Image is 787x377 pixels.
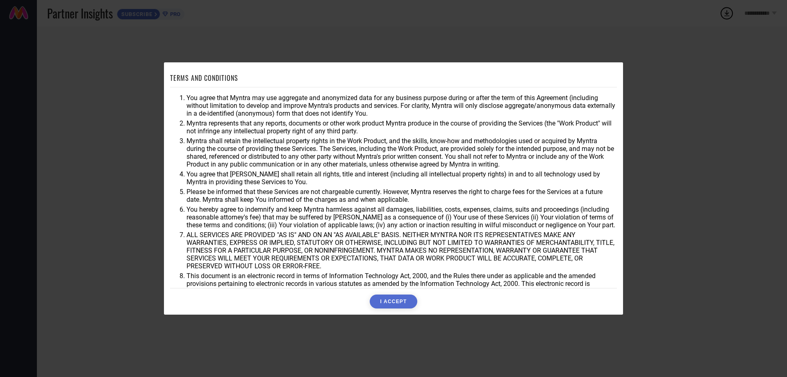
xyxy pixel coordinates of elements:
[187,231,617,270] li: ALL SERVICES ARE PROVIDED "AS IS" AND ON AN "AS AVAILABLE" BASIS. NEITHER MYNTRA NOR ITS REPRESEN...
[187,170,617,186] li: You agree that [PERSON_NAME] shall retain all rights, title and interest (including all intellect...
[187,137,617,168] li: Myntra shall retain the intellectual property rights in the Work Product, and the skills, know-ho...
[370,295,417,308] button: I ACCEPT
[187,206,617,229] li: You hereby agree to indemnify and keep Myntra harmless against all damages, liabilities, costs, e...
[187,119,617,135] li: Myntra represents that any reports, documents or other work product Myntra produce in the course ...
[170,73,238,83] h1: TERMS AND CONDITIONS
[187,94,617,117] li: You agree that Myntra may use aggregate and anonymized data for any business purpose during or af...
[187,188,617,203] li: Please be informed that these Services are not chargeable currently. However, Myntra reserves the...
[187,272,617,295] li: This document is an electronic record in terms of Information Technology Act, 2000, and the Rules...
